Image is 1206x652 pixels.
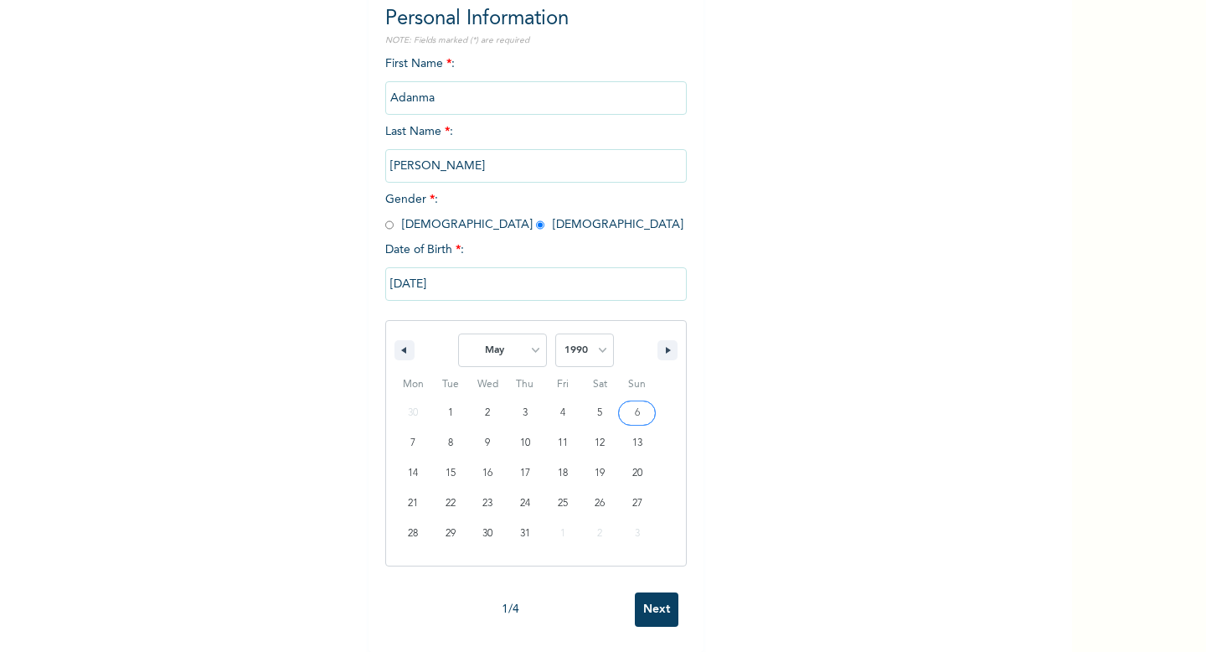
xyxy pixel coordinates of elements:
button: 27 [618,489,656,519]
span: 13 [632,428,642,458]
span: 3 [523,398,528,428]
button: 29 [432,519,470,549]
span: Sat [581,371,619,398]
span: 24 [520,489,530,519]
span: 26 [595,489,605,519]
button: 28 [394,519,432,549]
span: 9 [485,428,490,458]
span: Last Name : [385,126,687,172]
button: 7 [394,428,432,458]
span: 16 [482,458,492,489]
button: 25 [544,489,581,519]
button: 17 [507,458,544,489]
span: Sun [618,371,656,398]
span: 29 [446,519,456,549]
span: 30 [482,519,492,549]
span: 18 [558,458,568,489]
button: 12 [581,428,619,458]
button: 26 [581,489,619,519]
div: 1 / 4 [385,601,635,618]
button: 11 [544,428,581,458]
input: DD-MM-YYYY [385,267,687,301]
button: 21 [394,489,432,519]
span: 28 [408,519,418,549]
button: 1 [432,398,470,428]
button: 10 [507,428,544,458]
span: 17 [520,458,530,489]
button: 24 [507,489,544,519]
p: NOTE: Fields marked (*) are required [385,34,687,47]
button: 3 [507,398,544,428]
span: 7 [410,428,415,458]
span: First Name : [385,58,687,104]
span: 27 [632,489,642,519]
button: 22 [432,489,470,519]
span: 21 [408,489,418,519]
span: 25 [558,489,568,519]
span: Tue [432,371,470,398]
button: 9 [469,428,507,458]
span: 19 [595,458,605,489]
button: 30 [469,519,507,549]
span: 5 [597,398,602,428]
span: 31 [520,519,530,549]
button: 19 [581,458,619,489]
button: 13 [618,428,656,458]
button: 8 [432,428,470,458]
input: Enter your last name [385,149,687,183]
span: Gender : [DEMOGRAPHIC_DATA] [DEMOGRAPHIC_DATA] [385,194,683,230]
input: Enter your first name [385,81,687,115]
button: 20 [618,458,656,489]
span: Mon [394,371,432,398]
span: 23 [482,489,492,519]
span: 1 [448,398,453,428]
span: Date of Birth : [385,241,464,259]
h2: Personal Information [385,4,687,34]
button: 16 [469,458,507,489]
span: 12 [595,428,605,458]
span: 6 [635,398,640,428]
button: 4 [544,398,581,428]
span: 11 [558,428,568,458]
span: 4 [560,398,565,428]
button: 18 [544,458,581,489]
button: 6 [618,398,656,428]
span: 14 [408,458,418,489]
span: 2 [485,398,490,428]
span: 22 [446,489,456,519]
button: 23 [469,489,507,519]
span: Thu [507,371,544,398]
button: 15 [432,458,470,489]
span: 20 [632,458,642,489]
span: 15 [446,458,456,489]
span: 10 [520,428,530,458]
span: Wed [469,371,507,398]
span: 8 [448,428,453,458]
button: 5 [581,398,619,428]
button: 31 [507,519,544,549]
input: Next [635,592,678,627]
button: 2 [469,398,507,428]
button: 14 [394,458,432,489]
span: Fri [544,371,581,398]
